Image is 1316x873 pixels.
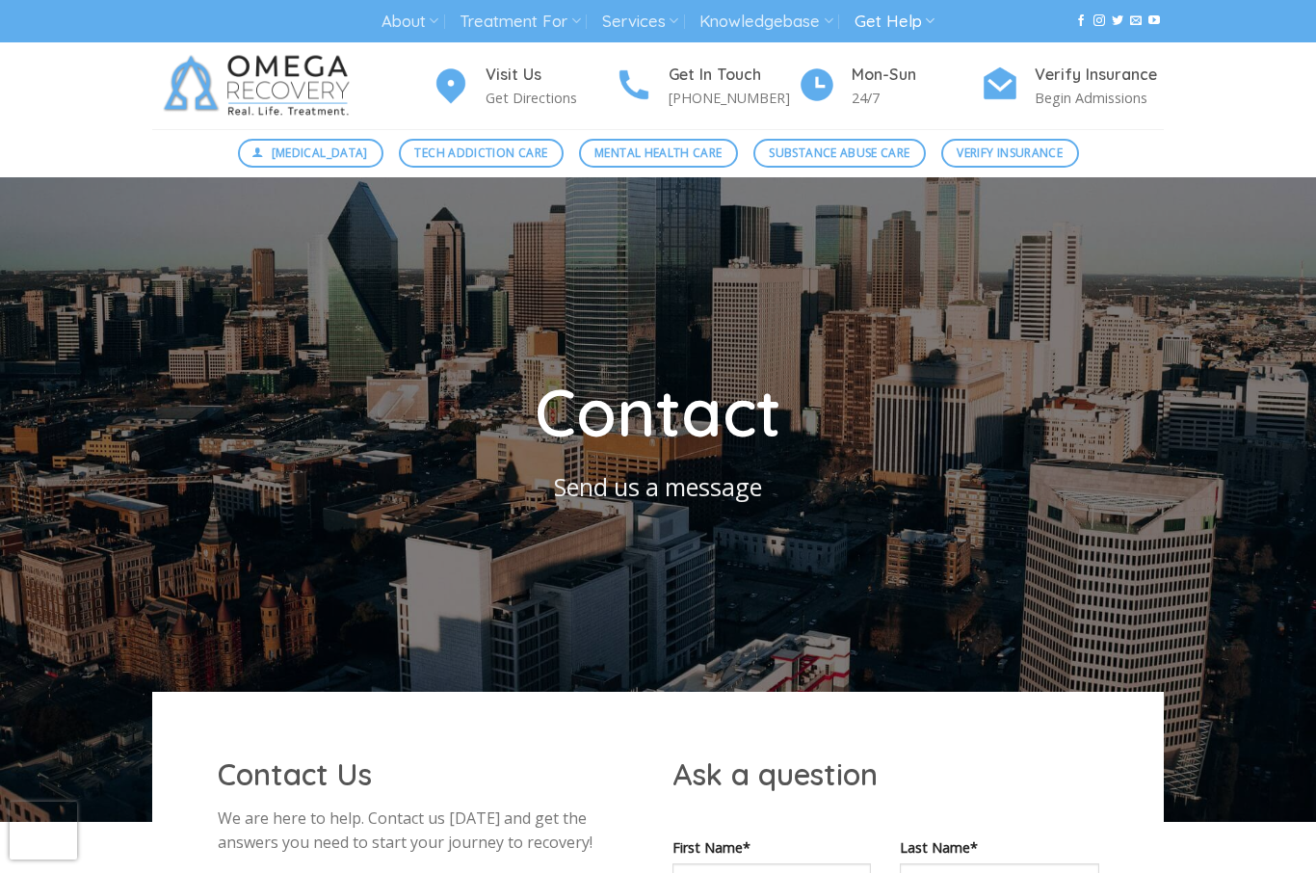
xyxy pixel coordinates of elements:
[855,4,934,40] a: Get Help
[432,63,615,110] a: Visit Us Get Directions
[852,87,981,109] p: 24/7
[382,4,438,40] a: About
[1035,63,1164,88] h4: Verify Insurance
[1093,14,1105,28] a: Follow on Instagram
[1130,14,1142,28] a: Send us an email
[554,470,762,503] span: Send us a message
[1148,14,1160,28] a: Follow on YouTube
[399,139,564,168] a: Tech Addiction Care
[769,144,909,162] span: Substance Abuse Care
[900,836,1098,859] label: Last Name*
[272,144,368,162] span: [MEDICAL_DATA]
[594,144,722,162] span: Mental Health Care
[672,836,871,859] label: First Name*
[218,755,372,793] span: Contact Us
[941,139,1079,168] a: Verify Insurance
[579,139,738,168] a: Mental Health Care
[672,755,878,793] span: Ask a question
[218,807,645,856] p: We are here to help. Contact us [DATE] and get the answers you need to start your journey to reco...
[10,802,77,860] iframe: reCAPTCHA
[1035,87,1164,109] p: Begin Admissions
[1112,14,1123,28] a: Follow on Twitter
[414,144,547,162] span: Tech Addiction Care
[669,87,798,109] p: [PHONE_NUMBER]
[852,63,981,88] h4: Mon-Sun
[957,144,1063,162] span: Verify Insurance
[669,63,798,88] h4: Get In Touch
[753,139,926,168] a: Substance Abuse Care
[1075,14,1087,28] a: Follow on Facebook
[615,63,798,110] a: Get In Touch [PHONE_NUMBER]
[535,371,781,453] span: Contact
[486,87,615,109] p: Get Directions
[152,42,369,129] img: Omega Recovery
[460,4,580,40] a: Treatment For
[981,63,1164,110] a: Verify Insurance Begin Admissions
[238,139,384,168] a: [MEDICAL_DATA]
[486,63,615,88] h4: Visit Us
[699,4,832,40] a: Knowledgebase
[602,4,678,40] a: Services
